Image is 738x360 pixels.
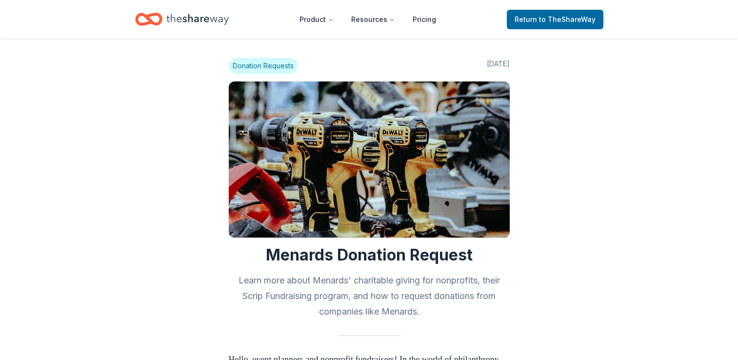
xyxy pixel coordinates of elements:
[487,58,510,74] span: [DATE]
[507,10,603,29] a: Returnto TheShareWay
[135,8,229,31] a: Home
[515,14,596,25] span: Return
[292,10,341,29] button: Product
[343,10,403,29] button: Resources
[229,81,510,238] img: Image for Menards Donation Request
[539,15,596,23] span: to TheShareWay
[405,10,444,29] a: Pricing
[292,8,444,31] nav: Main
[229,58,298,74] span: Donation Requests
[229,273,510,320] h2: Learn more about Menards' charitable giving for nonprofits, their Scrip Fundraising program, and ...
[229,245,510,265] h1: Menards Donation Request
